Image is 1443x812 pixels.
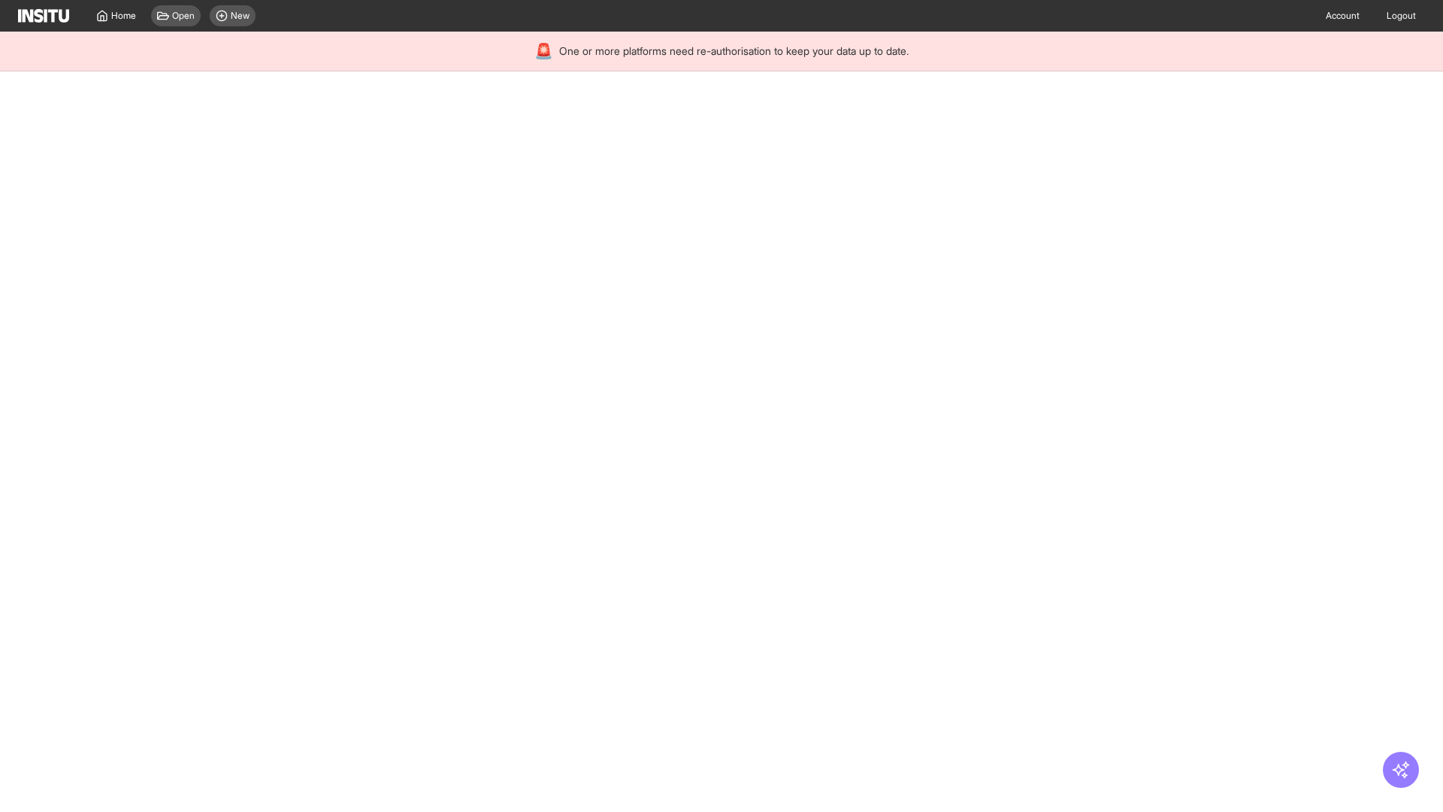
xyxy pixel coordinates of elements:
[534,41,553,62] div: 🚨
[231,10,250,22] span: New
[172,10,195,22] span: Open
[559,44,909,59] span: One or more platforms need re-authorisation to keep your data up to date.
[111,10,136,22] span: Home
[18,9,69,23] img: Logo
